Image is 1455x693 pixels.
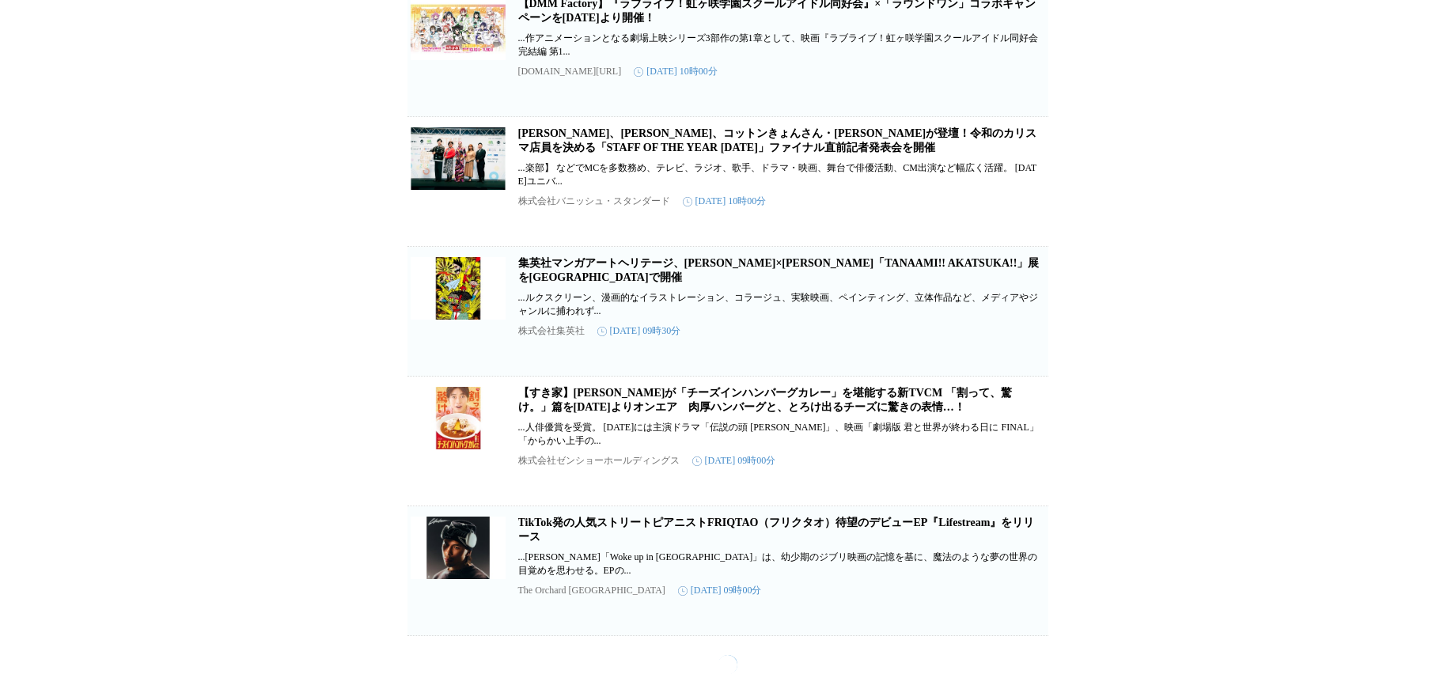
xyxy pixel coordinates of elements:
img: TikTok発の人気ストリートピアニストFRIQTAO（フリクタオ）待望のデビューEP『Lifestream』をリリース [411,516,506,579]
time: [DATE] 10時00分 [683,195,767,208]
p: 株式会社バニッシュ・スタンダード [518,195,670,208]
time: [DATE] 09時00分 [678,584,762,597]
time: [DATE] 09時30分 [597,324,681,338]
p: [DOMAIN_NAME][URL] [518,66,622,78]
p: The Orchard [GEOGRAPHIC_DATA] [518,585,665,596]
img: 集英社マンガアートヘリテージ、田名網敬一×赤塚不二夫「TANAAMI!! AKATSUKA!!」展を麻布台ヒルズで開催 [411,256,506,320]
a: 集英社マンガアートヘリテージ、[PERSON_NAME]×[PERSON_NAME]「TANAAMI!! AKATSUKA!!」展を[GEOGRAPHIC_DATA]で開催 [518,257,1040,283]
p: ...作アニメーションとなる劇場上映シリーズ3部作の第1章として、映画『ラブライブ！虹ヶ咲学園スクールアイドル同好会 完結編 第1... [518,32,1045,59]
p: ...ルクスクリーン、漫画的なイラストレーション、コラージュ、実験映画、ペインティング、立体作品など、メディアやジャンルに捕われず... [518,291,1045,318]
a: TikTok発の人気ストリートピアニストFRIQTAO（フリクタオ）待望のデビューEP『Lifestream』をリリース [518,517,1035,543]
img: アン ミカさん、藤本美貴さん、コットンきょんさん・西村さんが登壇！令和のカリスマ店員を決める「STAFF OF THE YEAR 2025」ファイナル直前記者発表会を開催 [411,127,506,190]
p: 株式会社ゼンショーホールディングス [518,454,680,468]
time: [DATE] 10時00分 [634,65,718,78]
p: ...人俳優賞を受賞。 [DATE]には主演ドラマ「伝説の頭 [PERSON_NAME]」、映画「劇場版 君と世界が終わる日に FINAL」「からかい上手の... [518,421,1045,448]
p: ...[PERSON_NAME]「Woke up in [GEOGRAPHIC_DATA]」は、幼少期のジブリ映画の記憶を基に、魔法のような夢の世界の目覚めを思わせる。EPの... [518,551,1045,577]
time: [DATE] 09時00分 [692,454,776,468]
a: [PERSON_NAME]、[PERSON_NAME]、コットンきょんさん・[PERSON_NAME]が登壇！令和のカリスマ店員を決める「STAFF OF THE YEAR [DATE]」ファイ... [518,127,1037,153]
p: ...楽部】 などでMCを多数務め、テレビ、ラジオ、歌手、ドラマ・映画、舞台で俳優活動、CM出演など幅広く活躍。 [DATE]ユニバ... [518,161,1045,188]
img: 【すき家】高橋文哉さんが「チーズインハンバーグカレー」を堪能する新TVCM 「割って、驚け。」篇を10月10日（金）よりオンエア 肉厚ハンバーグと、とろけ出るチーズに驚きの表情…！ [411,386,506,449]
p: 株式会社集英社 [518,324,585,338]
a: 【すき家】[PERSON_NAME]が「チーズインハンバーグカレー」を堪能する新TVCM 「割って、驚け。」篇を[DATE]よりオンエア 肉厚ハンバーグと、とろけ出るチーズに驚きの表情…！ [518,387,1012,413]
